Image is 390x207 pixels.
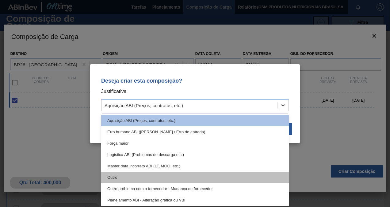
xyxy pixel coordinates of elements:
div: Aquisição ABI (Preços, contratos, etc.) [105,103,183,108]
p: Deseja criar esta composição? [101,78,289,84]
div: Aquisição ABI (Preços, contratos, etc.) [101,115,289,126]
div: Força maior [101,138,289,149]
div: Logística ABI (Problemas de descarga etc.) [101,149,289,160]
div: Erro humano ABI ([PERSON_NAME] / Erro de entrada) [101,126,289,138]
div: Outro problema com o fornecedor - Mudança de fornecedor [101,183,289,194]
p: Justificativa [101,88,289,96]
div: Master data incorreto ABI (LT, MOQ, etc.) [101,160,289,172]
div: Outro [101,172,289,183]
div: Planejamento ABI - Alteração gráfica ou VBI [101,194,289,206]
